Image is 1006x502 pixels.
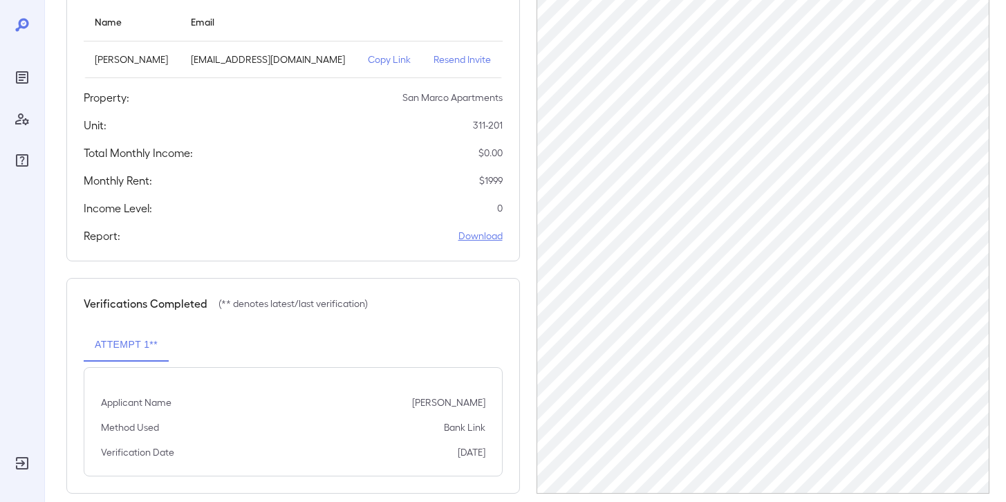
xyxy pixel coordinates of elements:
[84,172,152,189] h5: Monthly Rent:
[368,53,411,66] p: Copy Link
[84,145,193,161] h5: Total Monthly Income:
[84,2,180,41] th: Name
[101,445,174,459] p: Verification Date
[497,201,503,215] p: 0
[95,53,169,66] p: [PERSON_NAME]
[402,91,503,104] p: San Marco Apartments
[458,229,503,243] a: Download
[84,200,152,216] h5: Income Level:
[11,108,33,130] div: Manage Users
[84,227,120,244] h5: Report:
[11,149,33,171] div: FAQ
[11,66,33,89] div: Reports
[11,452,33,474] div: Log Out
[478,146,503,160] p: $ 0.00
[412,396,485,409] p: [PERSON_NAME]
[434,53,492,66] p: Resend Invite
[101,420,159,434] p: Method Used
[218,297,368,310] p: (** denotes latest/last verification)
[84,295,207,312] h5: Verifications Completed
[444,420,485,434] p: Bank Link
[473,118,503,132] p: 311-201
[84,328,169,362] button: Attempt 1**
[84,89,129,106] h5: Property:
[458,445,485,459] p: [DATE]
[101,396,171,409] p: Applicant Name
[180,2,357,41] th: Email
[191,53,346,66] p: [EMAIL_ADDRESS][DOMAIN_NAME]
[479,174,503,187] p: $ 1999
[84,117,106,133] h5: Unit:
[84,2,503,78] table: simple table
